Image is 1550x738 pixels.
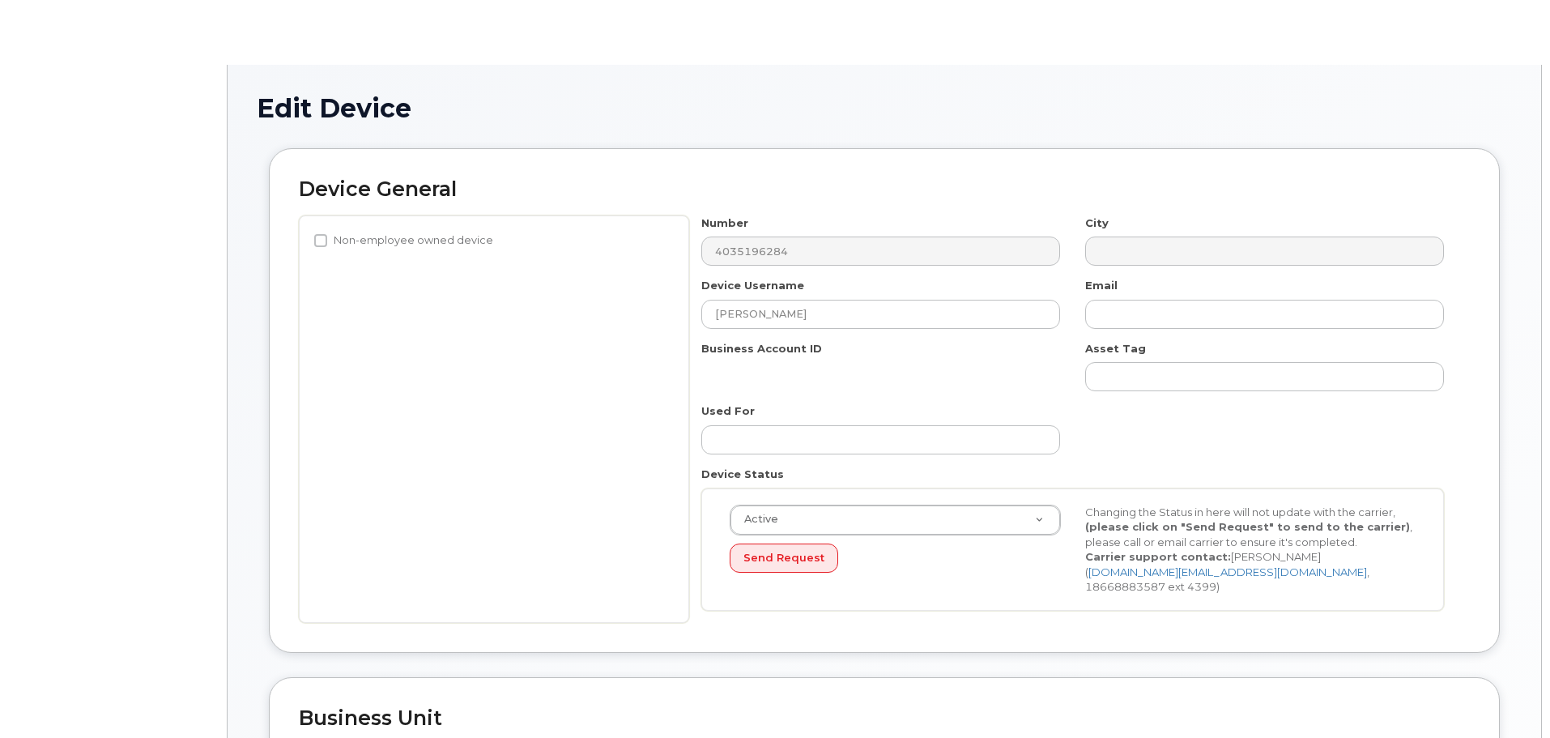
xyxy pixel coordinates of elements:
label: Non-employee owned device [314,231,493,250]
h2: Business Unit [299,707,1470,730]
a: [DOMAIN_NAME][EMAIL_ADDRESS][DOMAIN_NAME] [1088,565,1367,578]
h2: Device General [299,178,1470,201]
div: Changing the Status in here will not update with the carrier, , please call or email carrier to e... [1073,505,1429,595]
label: City [1085,215,1109,231]
label: Email [1085,278,1118,293]
input: Non-employee owned device [314,234,327,247]
label: Number [701,215,748,231]
button: Send Request [730,544,838,574]
span: Active [735,512,778,527]
strong: Carrier support contact: [1085,550,1231,563]
h1: Edit Device [257,94,1512,122]
label: Used For [701,403,755,419]
a: Active [730,506,1060,535]
label: Business Account ID [701,341,822,356]
strong: (please click on "Send Request" to send to the carrier) [1085,520,1410,533]
label: Asset Tag [1085,341,1146,356]
label: Device Status [701,467,784,482]
label: Device Username [701,278,804,293]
